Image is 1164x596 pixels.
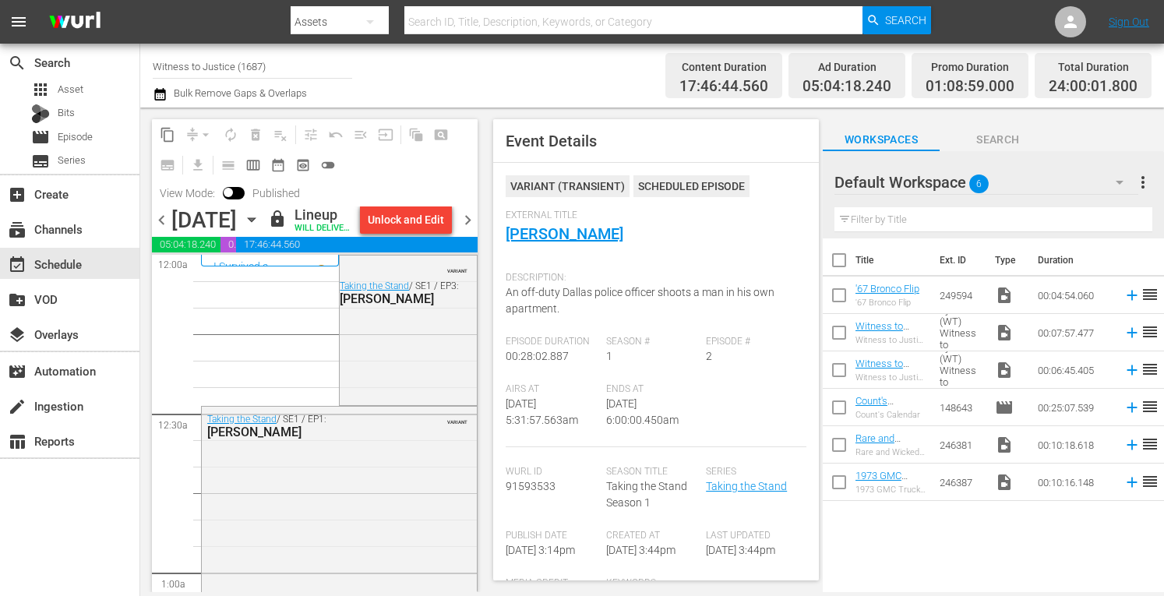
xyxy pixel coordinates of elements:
[31,104,50,123] div: Bits
[933,389,989,426] td: 148643
[834,160,1138,204] div: Default Workspace
[506,397,578,426] span: [DATE] 5:31:57.563am
[933,464,989,501] td: 246387
[606,350,612,362] span: 1
[995,286,1014,305] span: Video
[933,351,989,389] td: Witness to Justice by A&E (WT) Witness to Justice: [PERSON_NAME] 150
[160,127,175,143] span: content_copy
[293,119,323,150] span: Customize Events
[447,261,467,273] span: VARIANT
[1141,323,1159,341] span: reorder
[1123,324,1141,341] svg: Add to Schedule
[506,544,575,556] span: [DATE] 3:14pm
[855,283,919,294] a: '67 Bronco Flip
[1049,78,1138,96] span: 24:00:01.800
[606,530,699,542] span: Created At
[31,128,50,146] span: Episode
[706,350,712,362] span: 2
[506,336,598,348] span: Episode Duration
[368,206,444,234] div: Unlock and Edit
[58,82,83,97] span: Asset
[606,544,675,556] span: [DATE] 3:44pm
[8,432,26,451] span: Reports
[855,485,927,495] div: 1973 GMC Truck Gets EPIC Air Brush
[506,286,774,315] span: An off-duty Dallas police officer shoots a man in his own apartment.
[606,336,699,348] span: Season #
[291,153,316,178] span: View Backup
[823,130,940,150] span: Workspaces
[31,152,50,171] span: Series
[1141,360,1159,379] span: reorder
[506,272,799,284] span: Description:
[8,326,26,344] span: Overlays
[171,87,307,99] span: Bulk Remove Gaps & Overlaps
[1123,436,1141,453] svg: Add to Schedule
[58,153,86,168] span: Series
[506,577,598,590] span: Media Credit
[995,323,1014,342] span: Video
[506,480,556,492] span: 91593533
[1032,277,1117,314] td: 00:04:54.060
[245,187,308,199] span: Published
[8,220,26,239] span: Channels
[1141,472,1159,491] span: reorder
[506,383,598,396] span: Airs At
[152,187,223,199] span: View Mode:
[316,153,340,178] span: 24 hours Lineup View is OFF
[1123,361,1141,379] svg: Add to Schedule
[295,224,354,234] div: WILL DELIVER: [DATE] 4a (local)
[862,6,931,34] button: Search
[268,210,287,228] span: lock
[152,237,220,252] span: 05:04:18.240
[223,187,234,198] span: Toggle to switch from Published to Draft view.
[606,466,699,478] span: Season Title
[802,56,891,78] div: Ad Duration
[1032,464,1117,501] td: 00:10:16.148
[1049,56,1138,78] div: Total Duration
[506,175,630,197] div: VARIANT ( TRANSIENT )
[1141,285,1159,304] span: reorder
[37,4,112,41] img: ans4CAIJ8jUAAAAAAAAAAAAAAAAAAAAAAAAgQb4GAAAAAAAAAAAAAAAAAAAAAAAAJMjXAAAAAAAAAAAAAAAAAAAAAAAAgAT5G...
[155,153,180,178] span: Create Series Block
[213,260,276,285] a: I Survived a Crime
[8,185,26,204] span: Create
[9,12,28,31] span: menu
[340,280,409,291] a: Taking the Stand
[855,447,927,457] div: Rare and Wicked 1962 [PERSON_NAME]
[855,470,926,505] a: 1973 GMC Truck Gets EPIC Air Brush
[218,122,243,147] span: Loop Content
[295,157,311,173] span: preview_outlined
[926,56,1014,78] div: Promo Duration
[220,237,236,252] span: 01:08:59.000
[1109,16,1149,28] a: Sign Out
[802,78,891,96] span: 05:04:18.240
[152,210,171,230] span: chevron_left
[447,412,467,425] span: VARIANT
[706,336,799,348] span: Episode #
[506,210,799,222] span: External Title
[506,466,598,478] span: Wurl Id
[241,153,266,178] span: Week Calendar View
[58,129,93,145] span: Episode
[8,362,26,381] span: Automation
[506,132,597,150] span: Event Details
[855,320,927,390] a: Witness to Justice by A&E (WT) Witness to Justice: [PERSON_NAME] 150
[236,237,478,252] span: 17:46:44.560
[933,426,989,464] td: 246381
[1123,399,1141,416] svg: Add to Schedule
[606,397,679,426] span: [DATE] 6:00:00.450am
[506,350,569,362] span: 00:28:02.887
[606,383,699,396] span: Ends At
[995,398,1014,417] span: Episode
[348,122,373,147] span: Fill episodes with ad slates
[31,80,50,99] span: Asset
[933,314,989,351] td: Witness to Justice by A&E (WT) Witness to Justice: [PERSON_NAME] 150
[210,150,241,180] span: Day Calendar View
[940,130,1056,150] span: Search
[933,277,989,314] td: 249594
[207,414,400,439] div: / SE1 / EP1:
[995,473,1014,492] span: Video
[606,577,699,590] span: Keywords
[8,54,26,72] span: search
[855,298,919,308] div: '67 Bronco Flip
